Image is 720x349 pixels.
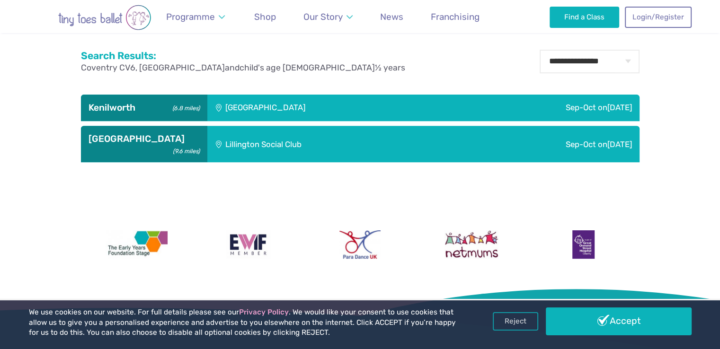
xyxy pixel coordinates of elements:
[452,95,640,121] div: Sep-Oct on
[431,11,480,22] span: Franchising
[89,133,200,145] h3: [GEOGRAPHIC_DATA]
[550,7,619,27] a: Find a Class
[29,307,460,338] p: We use cookies on our website. For full details please see our . We would like your consent to us...
[299,6,357,28] a: Our Story
[448,126,640,162] div: Sep-Oct on
[169,145,199,155] small: (9.6 miles)
[81,62,405,74] p: and
[162,6,230,28] a: Programme
[303,11,343,22] span: Our Story
[29,5,180,30] img: tiny toes ballet
[546,307,692,335] a: Accept
[226,230,271,259] img: Encouraging Women Into Franchising
[166,11,215,22] span: Programme
[89,102,200,113] h3: Kenilworth
[607,140,632,149] span: [DATE]
[239,308,289,316] a: Privacy Policy
[254,11,276,22] span: Shop
[625,7,691,27] a: Login/Register
[376,6,408,28] a: News
[169,102,199,112] small: (6.8 miles)
[207,126,448,162] div: Lillington Social Club
[240,63,405,72] span: child's age [DEMOGRAPHIC_DATA]½ years
[493,312,538,330] a: Reject
[339,230,380,259] img: Para Dance UK
[380,11,403,22] span: News
[81,50,405,62] h2: Search Results:
[81,63,225,72] span: Coventry CV6, [GEOGRAPHIC_DATA]
[207,95,452,121] div: [GEOGRAPHIC_DATA]
[250,6,281,28] a: Shop
[607,103,632,112] span: [DATE]
[427,6,484,28] a: Franchising
[106,230,168,259] img: The Early Years Foundation Stage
